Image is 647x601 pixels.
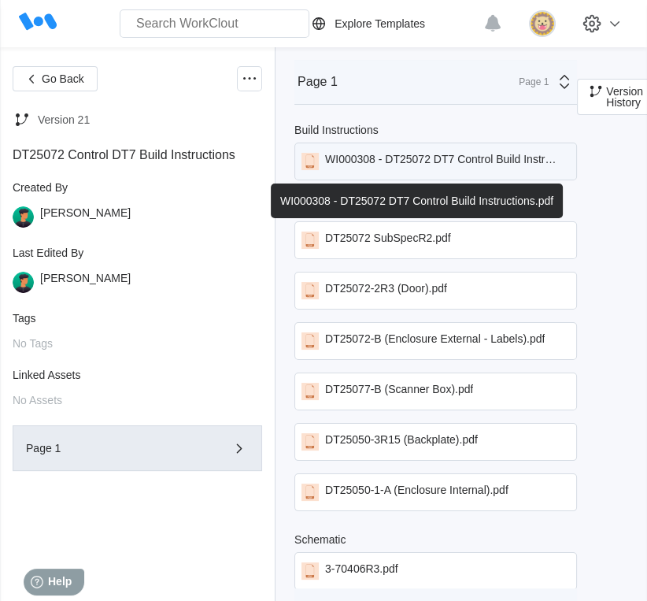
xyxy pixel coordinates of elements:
span: Version History [606,86,643,108]
img: user.png [13,272,34,293]
img: user.png [13,206,34,228]
div: Last Edited By [13,247,262,259]
div: [PERSON_NAME] [40,272,131,293]
div: DT25050-3R15 (Backplate).pdf [325,433,478,451]
div: WI000308 - DT25072 DT7 Control Build Instructions.pdf [271,184,563,218]
div: Version 21 [38,113,90,126]
div: DT25072 Control DT7 Build Instructions [13,148,262,162]
div: DT25072-2R3 (Door).pdf [325,282,447,299]
img: lion.png [529,10,556,37]
div: Page 1 [298,75,338,89]
div: DT25072 SubSpecR2.pdf [325,232,451,249]
button: Go Back [13,66,98,91]
a: Explore Templates [309,14,475,33]
button: Page 1 [13,425,262,471]
div: DT25050-1-A (Enclosure Internal).pdf [325,484,508,501]
span: Go Back [42,73,84,84]
div: No Assets [13,394,262,406]
div: Schematic [294,533,346,546]
div: Tags [13,312,262,325]
div: No Tags [13,337,262,350]
div: 3-70406R3.pdf [325,562,398,580]
div: Linked Assets [13,369,262,381]
div: DT25077-B (Scanner Box).pdf [325,383,473,400]
div: [PERSON_NAME] [40,206,131,228]
div: Build Instructions [294,124,379,136]
div: WI000308 - DT25072 DT7 Control Build Instructions.pdf [325,153,557,170]
div: Page 1 [509,76,549,87]
div: DT25072-B (Enclosure External - Labels).pdf [325,332,545,350]
div: Page 1 [26,443,204,454]
div: Explore Templates [335,17,425,30]
div: Created By [13,181,262,194]
input: Search WorkClout [120,9,309,38]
